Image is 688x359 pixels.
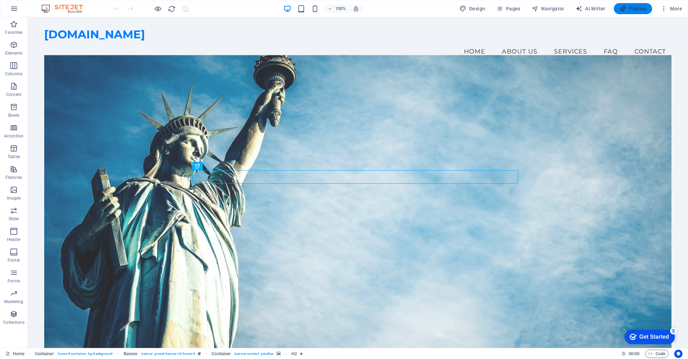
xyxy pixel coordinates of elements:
button: Click here to leave preview mode and continue editing [154,4,162,13]
span: Click to select. Double-click to edit [124,350,138,358]
span: AI Writer [575,5,605,12]
i: Reload page [168,5,176,13]
button: Code [645,350,669,358]
button: AI Writer [573,3,608,14]
button: Publish [614,3,652,14]
p: Tables [8,154,20,159]
h6: 100% [335,4,346,13]
p: Elements [5,50,23,56]
p: Marketing [4,299,23,304]
a: Click to cancel selection. Double-click to open Pages [6,350,25,358]
p: Collections [3,320,24,325]
span: Navigator [532,5,564,12]
p: Features [6,175,22,180]
img: Editor Logo [40,4,91,13]
button: Pages [493,3,523,14]
span: Click to select. Double-click to edit [212,350,231,358]
i: This element is a customizable preset [198,352,201,356]
span: Code [648,350,666,358]
span: Publish [619,5,647,12]
p: Slider [9,216,19,222]
span: Click to select. Double-click to edit [35,350,54,358]
p: Accordion [4,133,23,139]
p: Content [6,92,21,97]
h6: Session time [621,350,640,358]
div: Design (Ctrl+Alt+Y) [457,3,488,14]
div: 5 [51,1,58,8]
p: Footer [8,258,20,263]
span: Click to select. Double-click to edit [291,350,297,358]
p: Header [7,237,21,242]
p: Forms [8,278,20,284]
span: 00 00 [629,350,639,358]
span: : [633,351,634,356]
button: reload [167,4,176,13]
span: More [660,5,682,12]
div: Get Started [20,8,50,14]
div: Get Started 5 items remaining, 0% complete [6,3,56,18]
p: Favorites [5,30,22,35]
button: Navigator [529,3,567,14]
span: . banner .preset-banner-v3-home-4 [140,350,195,358]
nav: breadcrumb [35,350,303,358]
span: Design [459,5,485,12]
p: Columns [5,71,22,77]
i: Element contains an animation [300,352,303,356]
span: Pages [496,5,520,12]
button: Usercentrics [674,350,682,358]
button: More [658,3,685,14]
p: Images [7,195,21,201]
button: 100% [324,4,349,13]
i: On resize automatically adjust zoom level to fit chosen device. [353,6,359,12]
button: Design [457,3,488,14]
p: Boxes [8,113,20,118]
span: . banner-content .parallax [234,350,273,358]
span: . home-4-container .bg-background [57,350,113,358]
i: This element contains a background [277,352,281,356]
